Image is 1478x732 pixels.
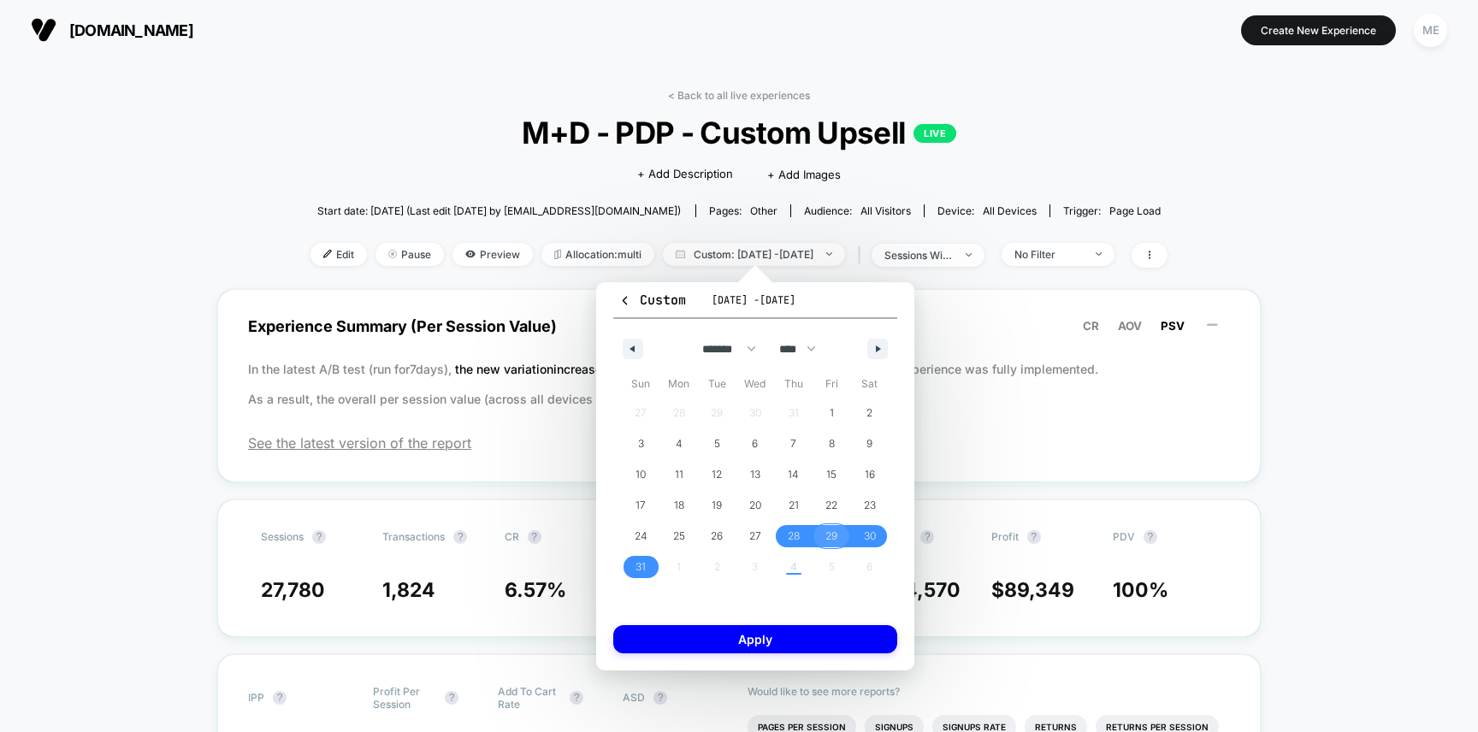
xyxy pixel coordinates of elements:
[698,459,736,490] button: 12
[248,307,1230,345] span: Experience Summary (Per Session Value)
[663,243,845,266] span: Custom: [DATE] - [DATE]
[774,521,813,552] button: 28
[788,459,799,490] span: 14
[864,521,876,552] span: 30
[445,691,458,705] button: ?
[618,292,686,309] span: Custom
[31,17,56,43] img: Visually logo
[860,204,911,217] span: All Visitors
[373,685,436,711] span: Profit Per Session
[850,490,889,521] button: 23
[1004,578,1074,602] span: 89,349
[554,250,561,259] img: rebalance
[1113,530,1135,543] span: PDV
[1078,318,1104,334] button: CR
[813,459,851,490] button: 15
[312,530,326,544] button: ?
[1118,319,1142,333] span: AOV
[452,243,533,266] span: Preview
[752,428,758,459] span: 6
[676,428,683,459] span: 4
[273,691,287,705] button: ?
[711,521,723,552] span: 26
[884,249,953,262] div: sessions with impression
[712,459,722,490] span: 12
[1113,578,1168,602] span: 100 %
[1409,13,1452,48] button: ME
[674,490,684,521] span: 18
[749,521,761,552] span: 27
[698,521,736,552] button: 26
[750,459,760,490] span: 13
[712,293,795,307] span: [DATE] - [DATE]
[804,204,911,217] div: Audience:
[991,578,1074,602] span: $
[788,521,800,552] span: 28
[749,490,761,521] span: 20
[850,370,889,398] span: Sat
[1109,204,1161,217] span: Page Load
[991,530,1019,543] span: Profit
[636,459,646,490] span: 10
[714,428,720,459] span: 5
[26,16,198,44] button: [DOMAIN_NAME]
[382,530,445,543] span: Transactions
[748,685,1230,698] p: Would like to see more reports?
[1014,248,1083,261] div: No Filter
[637,166,733,183] span: + Add Description
[1414,14,1447,47] div: ME
[1063,204,1161,217] div: Trigger:
[830,398,834,428] span: 1
[675,459,683,490] span: 11
[622,428,660,459] button: 3
[813,521,851,552] button: 29
[825,521,837,552] span: 29
[505,578,566,602] span: 6.57 %
[1083,319,1099,333] span: CR
[248,434,1230,452] span: See the latest version of the report
[850,459,889,490] button: 16
[813,370,851,398] span: Fri
[505,530,519,543] span: CR
[813,428,851,459] button: 8
[698,370,736,398] span: Tue
[698,428,736,459] button: 5
[1156,318,1190,334] button: PSV
[850,428,889,459] button: 9
[69,21,193,39] span: [DOMAIN_NAME]
[622,490,660,521] button: 17
[750,204,777,217] span: other
[864,490,876,521] span: 23
[323,250,332,258] img: edit
[261,530,304,543] span: Sessions
[622,552,660,582] button: 31
[668,89,810,102] a: < Back to all live experiences
[774,370,813,398] span: Thu
[613,291,897,319] button: Custom[DATE] -[DATE]
[924,204,1049,217] span: Device:
[248,354,1230,414] p: In the latest A/B test (run for 7 days), before the experience was fully implemented. As a result...
[453,530,467,544] button: ?
[375,243,444,266] span: Pause
[866,398,872,428] span: 2
[388,250,397,258] img: end
[498,685,561,711] span: Add To Cart Rate
[653,691,667,705] button: ?
[1096,252,1102,256] img: end
[712,490,722,521] span: 19
[673,521,685,552] span: 25
[528,530,541,544] button: ?
[570,691,583,705] button: ?
[623,691,645,704] span: ASD
[638,428,644,459] span: 3
[1113,318,1147,334] button: AOV
[774,459,813,490] button: 14
[774,490,813,521] button: 21
[736,521,775,552] button: 27
[736,370,775,398] span: Wed
[790,428,796,459] span: 7
[698,490,736,521] button: 19
[622,370,660,398] span: Sun
[660,428,699,459] button: 4
[850,398,889,428] button: 2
